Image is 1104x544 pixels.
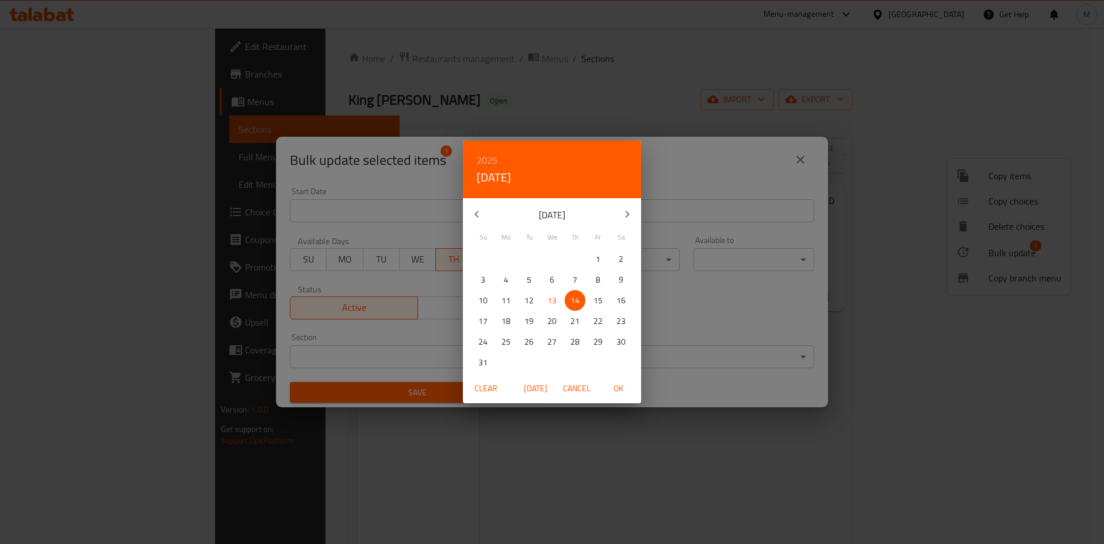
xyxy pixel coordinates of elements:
[565,311,585,331] button: 21
[473,331,493,352] button: 24
[588,290,608,311] button: 15
[604,381,632,396] span: OK
[611,249,631,269] button: 2
[504,273,508,287] p: 4
[496,232,516,242] span: Mo
[519,232,539,242] span: Tu
[517,378,554,399] button: [DATE]
[527,273,531,287] p: 5
[542,232,562,242] span: We
[542,331,562,352] button: 27
[519,311,539,331] button: 19
[616,294,626,308] p: 16
[496,331,516,352] button: 25
[570,314,580,329] p: 21
[490,208,614,222] p: [DATE]
[588,331,608,352] button: 29
[473,290,493,311] button: 10
[522,381,549,396] span: [DATE]
[565,232,585,242] span: Th
[593,294,603,308] p: 15
[570,294,580,308] p: 14
[524,335,534,349] p: 26
[565,331,585,352] button: 28
[547,294,557,308] p: 13
[542,311,562,331] button: 20
[496,290,516,311] button: 11
[596,252,600,267] p: 1
[611,331,631,352] button: 30
[593,335,603,349] p: 29
[565,290,585,311] button: 14
[467,378,504,399] button: Clear
[596,273,600,287] p: 8
[542,290,562,311] button: 13
[501,314,511,329] p: 18
[472,381,500,396] span: Clear
[616,335,626,349] p: 30
[524,294,534,308] p: 12
[565,269,585,290] button: 7
[478,294,488,308] p: 10
[477,152,497,168] button: 2025
[619,252,623,267] p: 2
[588,249,608,269] button: 1
[496,311,516,331] button: 18
[558,378,595,399] button: Cancel
[570,335,580,349] p: 28
[550,273,554,287] p: 6
[611,269,631,290] button: 9
[563,381,591,396] span: Cancel
[478,314,488,329] p: 17
[473,352,493,373] button: 31
[478,356,488,370] p: 31
[473,232,493,242] span: Su
[588,269,608,290] button: 8
[593,314,603,329] p: 22
[481,273,485,287] p: 3
[473,269,493,290] button: 3
[611,311,631,331] button: 23
[519,290,539,311] button: 12
[477,168,511,187] button: [DATE]
[519,331,539,352] button: 26
[611,290,631,311] button: 16
[542,269,562,290] button: 6
[519,269,539,290] button: 5
[588,311,608,331] button: 22
[524,314,534,329] p: 19
[616,314,626,329] p: 23
[547,335,557,349] p: 27
[547,314,557,329] p: 20
[611,232,631,242] span: Sa
[619,273,623,287] p: 9
[573,273,577,287] p: 7
[496,269,516,290] button: 4
[501,335,511,349] p: 25
[478,335,488,349] p: 24
[600,378,637,399] button: OK
[473,311,493,331] button: 17
[501,294,511,308] p: 11
[588,232,608,242] span: Fr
